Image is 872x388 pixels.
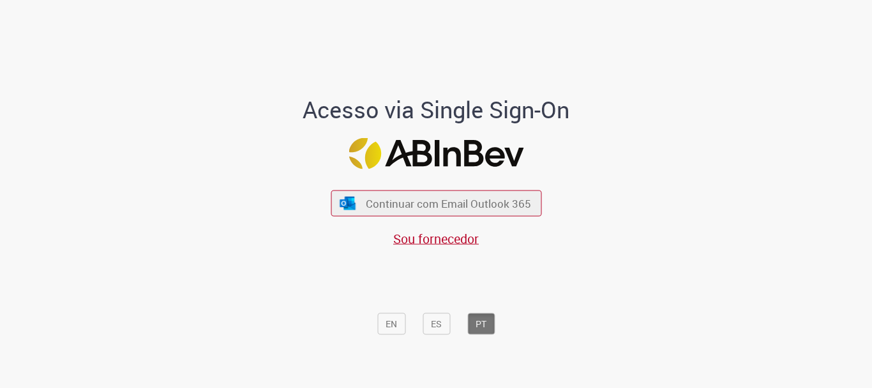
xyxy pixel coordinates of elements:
button: EN [377,313,405,335]
img: Logo ABInBev [349,138,523,169]
button: PT [467,313,495,335]
button: ícone Azure/Microsoft 360 Continuar com Email Outlook 365 [331,190,541,217]
span: Continuar com Email Outlook 365 [366,196,531,211]
button: ES [423,313,450,335]
h1: Acesso via Single Sign-On [259,97,613,123]
a: Sou fornecedor [393,230,479,247]
img: ícone Azure/Microsoft 360 [339,196,357,210]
